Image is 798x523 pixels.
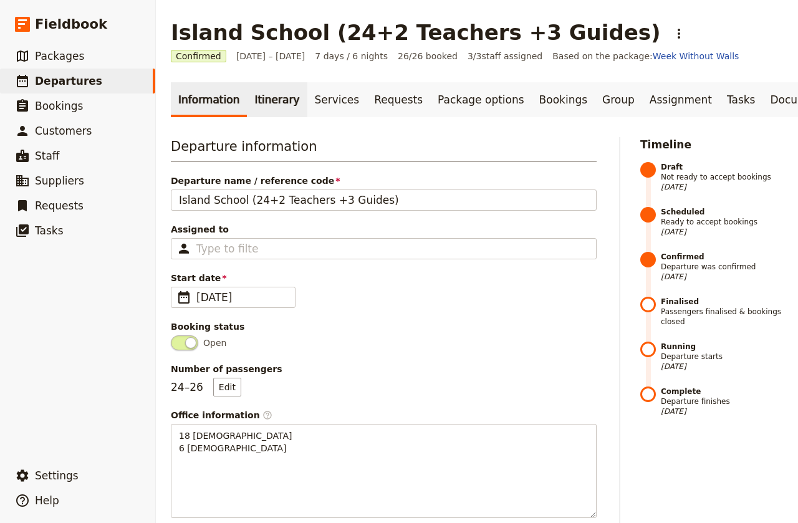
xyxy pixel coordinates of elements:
[653,51,739,61] a: Week Without Walls
[171,272,597,284] span: Start date
[367,82,430,117] a: Requests
[719,82,763,117] a: Tasks
[661,207,783,217] strong: Scheduled
[661,162,783,172] strong: Draft
[35,75,102,87] span: Departures
[262,410,272,420] span: ​
[171,20,661,45] h1: Island School (24+2 Teachers +3 Guides)
[661,362,783,372] span: [DATE]
[661,297,783,327] span: Passengers finalised & bookings closed
[171,223,597,236] span: Assigned to
[35,199,84,212] span: Requests
[171,363,597,375] span: Number of passengers
[35,469,79,482] span: Settings
[661,342,783,352] strong: Running
[35,15,107,34] span: Fieldbook
[35,494,59,507] span: Help
[35,100,83,112] span: Bookings
[315,50,388,62] span: 7 days / 6 nights
[171,409,597,421] div: Office information
[642,82,719,117] a: Assignment
[661,386,783,396] strong: Complete
[668,23,690,44] button: Actions
[532,82,595,117] a: Bookings
[35,125,92,137] span: Customers
[661,162,783,192] span: Not ready to accept bookings
[468,50,542,62] span: 3 / 3 staff assigned
[171,82,247,117] a: Information
[236,50,305,62] span: [DATE] – [DATE]
[661,207,783,237] span: Ready to accept bookings
[171,175,597,187] span: Departure name / reference code
[171,50,226,62] span: Confirmed
[661,252,783,262] strong: Confirmed
[661,386,783,416] span: Departure finishes
[661,297,783,307] strong: Finalised
[176,290,191,305] span: ​
[35,50,84,62] span: Packages
[595,82,642,117] a: Group
[661,182,783,192] span: [DATE]
[640,137,783,152] h2: Timeline
[430,82,531,117] a: Package options
[661,406,783,416] span: [DATE]
[171,320,597,333] div: Booking status
[171,137,597,162] h3: Departure information
[35,175,84,187] span: Suppliers
[196,241,259,256] input: Assigned to
[171,190,597,211] input: Departure name / reference code
[35,150,60,162] span: Staff
[203,337,226,349] span: Open
[171,378,241,396] p: 24 – 26
[247,82,307,117] a: Itinerary
[552,50,739,62] span: Based on the package:
[213,378,241,396] button: Number of passengers24–26
[179,431,295,453] span: 18 [DEMOGRAPHIC_DATA] 6 [DEMOGRAPHIC_DATA]
[661,252,783,282] span: Departure was confirmed
[661,272,783,282] span: [DATE]
[196,290,287,305] span: [DATE]
[661,342,783,372] span: Departure starts
[307,82,367,117] a: Services
[35,224,64,237] span: Tasks
[661,227,783,237] span: [DATE]
[398,50,458,62] span: 26/26 booked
